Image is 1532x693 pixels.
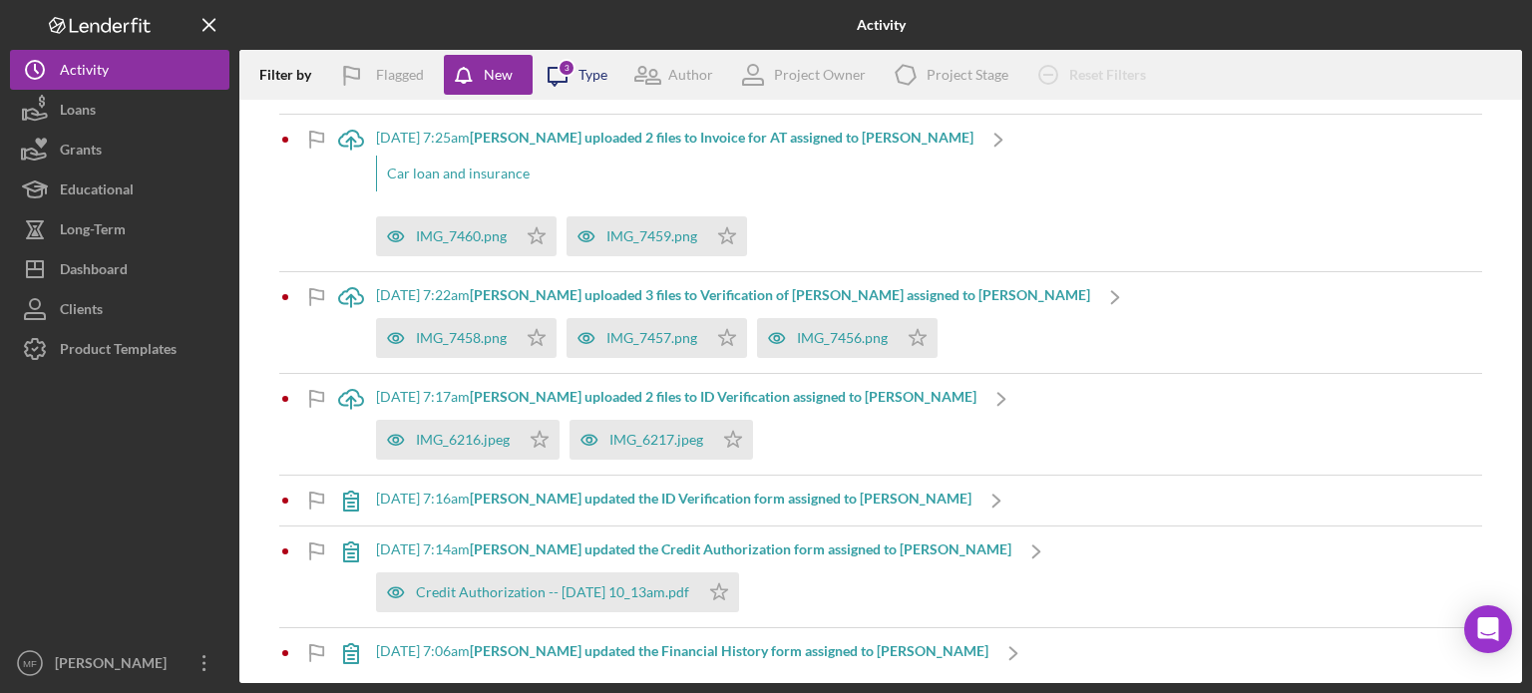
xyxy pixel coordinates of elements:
div: Filter by [259,67,326,83]
div: Grants [60,130,102,174]
div: IMG_7456.png [797,330,888,346]
div: Author [668,67,713,83]
div: [DATE] 7:17am [376,389,976,405]
b: [PERSON_NAME] updated the Financial History form assigned to [PERSON_NAME] [470,642,988,659]
div: Dashboard [60,249,128,294]
button: Grants [10,130,229,170]
a: [DATE] 7:16am[PERSON_NAME] updated the ID Verification form assigned to [PERSON_NAME] [326,476,1021,525]
button: Educational [10,170,229,209]
div: Long-Term [60,209,126,254]
button: Loans [10,90,229,130]
button: Long-Term [10,209,229,249]
div: Credit Authorization -- [DATE] 10_13am.pdf [416,584,689,600]
b: [PERSON_NAME] uploaded 2 files to Invoice for AT assigned to [PERSON_NAME] [470,129,973,146]
div: Educational [60,170,134,214]
button: Reset Filters [1023,55,1166,95]
div: Clients [60,289,103,334]
a: [DATE] 7:25am[PERSON_NAME] uploaded 2 files to Invoice for AT assigned to [PERSON_NAME]Car loan a... [326,115,1023,271]
div: New [484,55,513,95]
div: IMG_7457.png [606,330,697,346]
button: New [444,55,533,95]
button: IMG_6217.jpeg [570,420,753,460]
div: Flagged [376,55,424,95]
b: Activity [857,17,906,33]
button: Flagged [326,55,444,95]
div: [PERSON_NAME] [50,643,180,688]
div: IMG_7458.png [416,330,507,346]
div: Activity [60,50,109,95]
div: Open Intercom Messenger [1464,605,1512,653]
button: Dashboard [10,249,229,289]
button: IMG_6216.jpeg [376,420,560,460]
b: [PERSON_NAME] uploaded 3 files to Verification of [PERSON_NAME] assigned to [PERSON_NAME] [470,286,1090,303]
button: Credit Authorization -- [DATE] 10_13am.pdf [376,572,739,612]
button: MF[PERSON_NAME] [10,643,229,683]
button: Product Templates [10,329,229,369]
button: IMG_7458.png [376,318,557,358]
div: [DATE] 7:14am [376,541,1011,557]
div: Product Templates [60,329,177,374]
button: IMG_7457.png [567,318,747,358]
div: [DATE] 7:25am [376,130,973,146]
div: Car loan and insurance [376,156,973,191]
b: [PERSON_NAME] uploaded 2 files to ID Verification assigned to [PERSON_NAME] [470,388,976,405]
button: IMG_7460.png [376,216,557,256]
button: IMG_7456.png [757,318,938,358]
text: MF [23,658,37,669]
div: 3 [558,59,575,77]
div: IMG_7460.png [416,228,507,244]
button: IMG_7459.png [567,216,747,256]
div: IMG_7459.png [606,228,697,244]
b: [PERSON_NAME] updated the Credit Authorization form assigned to [PERSON_NAME] [470,540,1011,557]
div: Type [578,67,607,83]
div: Project Owner [774,67,866,83]
div: IMG_6216.jpeg [416,432,510,448]
a: [DATE] 7:17am[PERSON_NAME] uploaded 2 files to ID Verification assigned to [PERSON_NAME]IMG_6216.... [326,374,1026,475]
b: [PERSON_NAME] updated the ID Verification form assigned to [PERSON_NAME] [470,490,971,507]
div: Loans [60,90,96,135]
a: [DATE] 7:06am[PERSON_NAME] updated the Financial History form assigned to [PERSON_NAME] [326,628,1038,678]
div: IMG_6217.jpeg [609,432,703,448]
div: Project Stage [927,67,1008,83]
div: Reset Filters [1069,55,1146,95]
a: [DATE] 7:14am[PERSON_NAME] updated the Credit Authorization form assigned to [PERSON_NAME]Credit ... [326,526,1061,627]
div: [DATE] 7:22am [376,287,1090,303]
button: Clients [10,289,229,329]
a: [DATE] 7:22am[PERSON_NAME] uploaded 3 files to Verification of [PERSON_NAME] assigned to [PERSON_... [326,272,1140,373]
button: Activity [10,50,229,90]
div: [DATE] 7:06am [376,643,988,659]
div: [DATE] 7:16am [376,491,971,507]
